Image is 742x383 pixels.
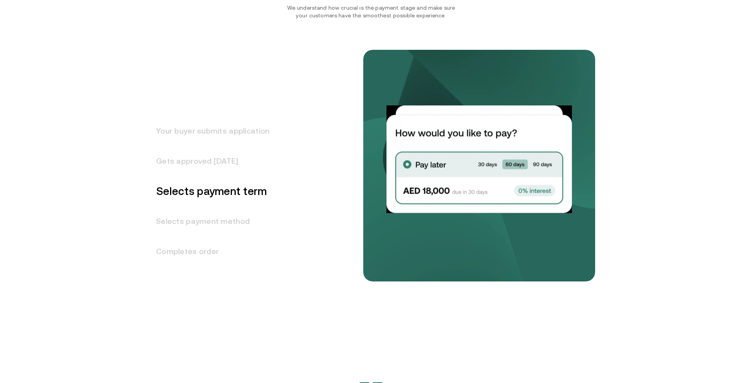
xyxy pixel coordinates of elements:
p: We understand how crucial is the payment stage and make sure your customers have the smoothest po... [283,4,459,19]
h3: Your buyer submits application [147,116,269,146]
img: Selects payment term [386,105,572,213]
h3: Completes order [147,236,269,266]
h3: Selects payment method [147,206,269,236]
h3: Selects payment term [147,176,269,206]
h3: Gets approved [DATE] [147,146,269,176]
